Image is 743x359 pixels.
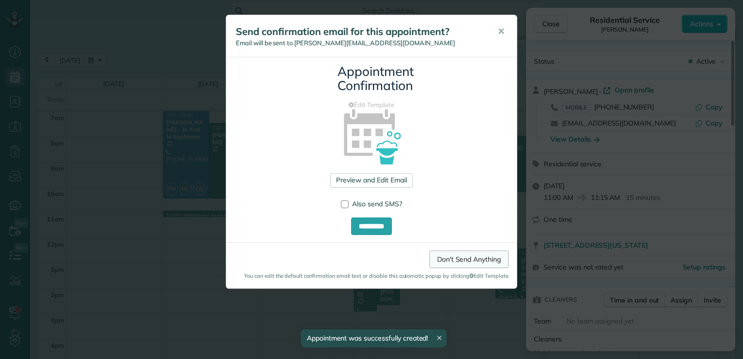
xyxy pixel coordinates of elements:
[233,100,510,109] a: Edit Template
[234,272,509,280] small: You can edit the default confirmation email text or disable this automatic popup by clicking Edit...
[236,39,455,47] span: Email will be sent to [PERSON_NAME][EMAIL_ADDRESS][DOMAIN_NAME]
[429,251,509,268] a: Don't Send Anything
[328,92,415,179] img: appointment_confirmation_icon-141e34405f88b12ade42628e8c248340957700ab75a12ae832a8710e9b578dc5.png
[497,26,505,37] span: ✕
[236,25,484,38] h5: Send confirmation email for this appointment?
[301,329,447,347] div: Appointment was successfully created!
[352,199,402,208] span: Also send SMS?
[330,173,412,188] a: Preview and Edit Email
[337,65,406,92] h3: Appointment Confirmation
